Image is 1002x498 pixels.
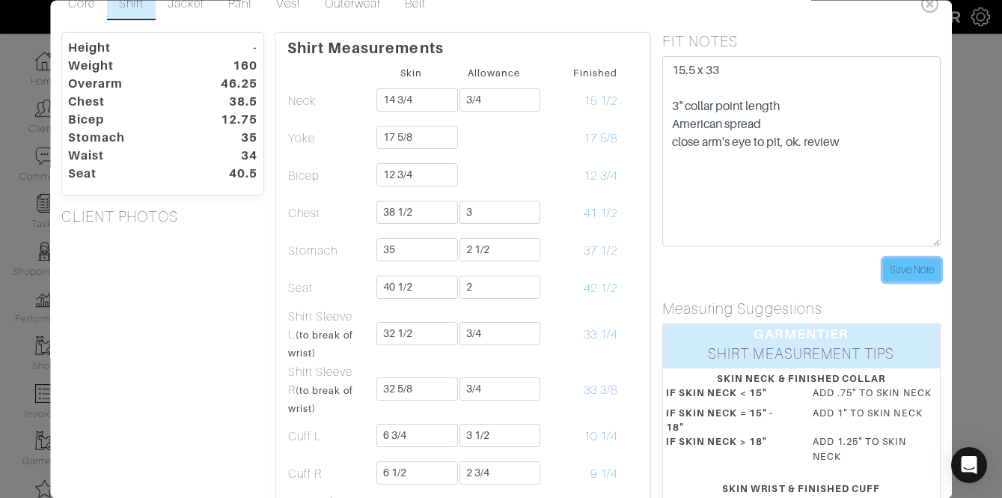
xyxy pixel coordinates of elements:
[57,147,198,165] dt: Waist
[57,165,198,183] dt: Seat
[584,328,617,341] span: 33 1/4
[198,147,269,165] dt: 34
[61,207,264,225] h5: CLIENT PHOTOS
[655,435,801,470] dt: IF SKIN NECK > 18"
[287,157,370,195] td: Bicep
[666,371,937,386] div: SKIN NECK & FINISHED COLLAR
[655,386,801,406] dt: IF SKIN NECK < 15"
[662,32,941,50] h5: FIT NOTES
[883,258,941,282] input: Save Note
[468,67,520,79] small: Allowance
[584,383,617,397] span: 33 3/8
[584,207,617,220] span: 41 1/2
[57,75,198,93] dt: Overarm
[287,307,370,362] td: Shirt Sleeve L
[287,33,639,57] p: Shirt Measurements
[198,165,269,183] dt: 40.5
[801,435,948,464] dd: ADD 1.25" TO SKIN NECK
[287,455,370,493] td: Cuff R
[57,111,198,129] dt: Bicep
[198,39,269,57] dt: -
[198,75,269,93] dt: 46.25
[287,232,370,270] td: Stomach
[951,447,987,483] div: Open Intercom Messenger
[801,386,948,400] dd: ADD .75" TO SKIN NECK
[584,169,617,183] span: 12 3/4
[287,82,370,120] td: Neck
[57,57,198,75] dt: Weight
[655,407,801,435] dt: IF SKIN NECK = 15" - 18"
[287,418,370,455] td: Cuff L
[584,94,617,108] span: 15 1/2
[287,362,370,418] td: Shirt Sleeve R
[666,482,937,496] div: SKIN WRIST & FINISHED CUFF
[590,467,617,481] span: 9 1/4
[57,129,198,147] dt: Stomach
[801,407,948,429] dd: ADD 1" TO SKIN NECK
[287,120,370,157] td: Yoke
[400,67,422,79] small: Skin
[198,57,269,75] dt: 160
[198,129,269,147] dt: 35
[584,430,617,443] span: 10 1/4
[57,39,198,57] dt: Height
[288,385,354,414] small: (to break of wrist)
[663,344,940,368] div: SHIRT MEASUREMENT TIPS
[287,270,370,307] td: Seat
[198,111,269,129] dt: 12.75
[584,282,617,295] span: 42 1/2
[584,244,617,258] span: 37 1/2
[57,93,198,111] dt: Chest
[288,330,354,359] small: (to break of wrist)
[663,324,940,344] div: GARMENTIER
[198,93,269,111] dt: 38.5
[662,300,941,318] h5: Measuring Suggestions
[287,195,370,232] td: Chest
[584,132,617,145] span: 17 5/8
[574,67,617,79] small: Finished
